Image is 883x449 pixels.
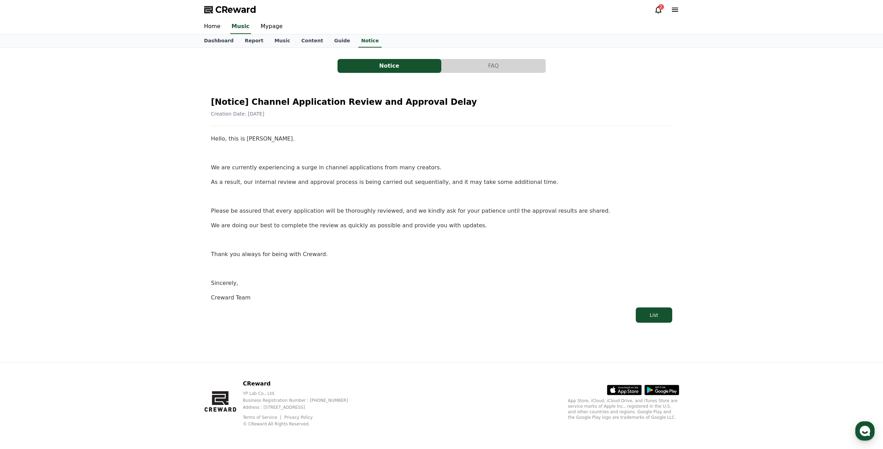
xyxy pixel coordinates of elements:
[255,19,288,34] a: Mypage
[215,4,256,15] span: CReward
[103,230,120,236] span: Settings
[243,421,359,427] p: © CReward All Rights Reserved.
[650,312,658,319] div: List
[2,220,46,237] a: Home
[58,231,78,236] span: Messages
[199,34,239,48] a: Dashboard
[568,398,679,420] p: App Store, iCloud, iCloud Drive, and iTunes Store are service marks of Apple Inc., registered in ...
[284,415,313,420] a: Privacy Policy
[230,19,251,34] a: Music
[654,6,663,14] a: 2
[338,59,442,73] a: Notice
[46,220,90,237] a: Messages
[269,34,295,48] a: Music
[90,220,133,237] a: Settings
[239,34,269,48] a: Report
[658,4,664,10] div: 2
[204,4,256,15] a: CReward
[211,250,672,259] p: Thank you always for being with Creward.
[211,293,672,302] p: Creward Team
[442,59,545,73] button: FAQ
[211,163,672,172] p: We are currently experiencing a surge in channel applications from many creators.
[211,221,672,230] p: We are doing our best to complete the review as quickly as possible and provide you with updates.
[243,398,359,403] p: Business Registration Number : [PHONE_NUMBER]
[211,279,672,288] p: Sincerely,
[243,380,359,388] p: CReward
[211,178,672,187] p: As a result, our internal review and approval process is being carried out sequentially, and it m...
[211,307,672,323] a: List
[211,111,265,117] span: Creation Date: [DATE]
[243,391,359,396] p: YP Lab Co., Ltd.
[211,134,672,143] p: Hello, this is [PERSON_NAME].
[18,230,30,236] span: Home
[211,96,672,108] h2: [Notice] Channel Application Review and Approval Delay
[636,307,672,323] button: List
[328,34,356,48] a: Guide
[243,405,359,410] p: Address : [STREET_ADDRESS]
[211,206,672,215] p: Please be assured that every application will be thoroughly reviewed, and we kindly ask for your ...
[296,34,329,48] a: Content
[199,19,226,34] a: Home
[358,34,382,48] a: Notice
[243,415,282,420] a: Terms of Service
[338,59,441,73] button: Notice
